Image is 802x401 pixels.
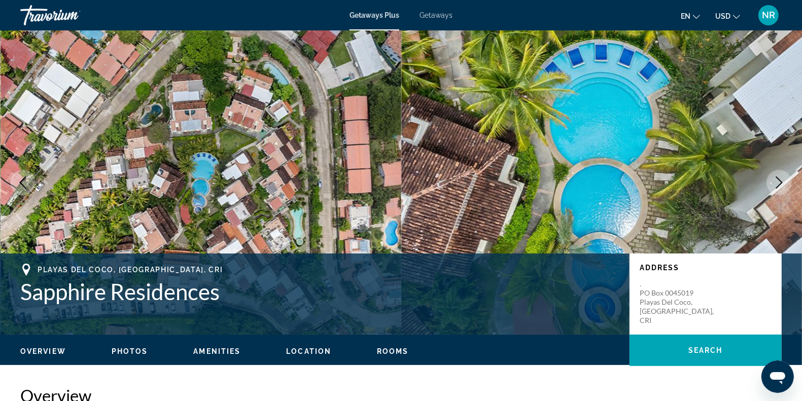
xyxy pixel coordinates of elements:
[193,347,240,356] button: Amenities
[20,2,122,28] a: Travorium
[681,12,690,20] span: en
[681,9,700,23] button: Change language
[715,12,730,20] span: USD
[630,335,782,366] button: Search
[286,347,331,355] span: Location
[755,5,782,26] button: User Menu
[688,346,723,354] span: Search
[112,347,148,355] span: Photos
[766,170,792,195] button: Next image
[420,11,452,19] a: Getaways
[193,347,240,355] span: Amenities
[38,266,223,274] span: Playas del Coco, [GEOGRAPHIC_DATA], CRI
[715,9,740,23] button: Change currency
[20,347,66,355] span: Overview
[10,170,36,195] button: Previous image
[762,10,775,20] span: NR
[640,264,772,272] p: Address
[20,347,66,356] button: Overview
[20,278,619,305] h1: Sapphire Residences
[286,347,331,356] button: Location
[350,11,399,19] a: Getaways Plus
[640,279,721,325] p: . PO Box 0045019 Playas del Coco, [GEOGRAPHIC_DATA], CRI
[377,347,409,356] button: Rooms
[112,347,148,356] button: Photos
[761,360,794,393] iframe: Button to launch messaging window
[377,347,409,355] span: Rooms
